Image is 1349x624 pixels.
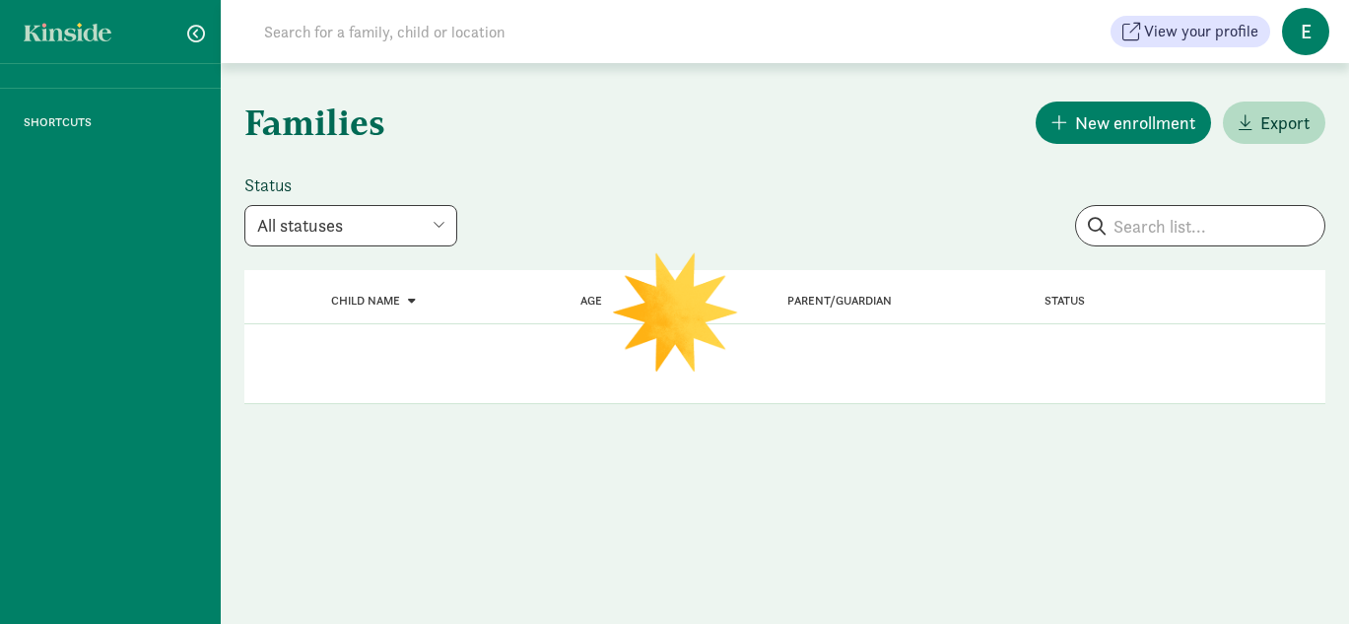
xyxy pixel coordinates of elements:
[1260,109,1310,136] span: Export
[1045,294,1085,308] span: Status
[331,294,416,308] a: Child name
[244,87,781,158] h1: Families
[1282,8,1329,55] span: E
[1111,16,1270,47] button: View your profile
[1036,102,1211,144] button: New enrollment
[580,294,602,308] a: Age
[787,294,892,308] a: Parent/Guardian
[252,12,805,51] input: Search for a family, child or location
[1223,102,1325,144] button: Export
[1144,20,1258,43] span: View your profile
[1076,206,1324,245] input: Search list...
[1075,109,1195,136] span: New enrollment
[331,294,400,308] span: Child name
[244,173,457,197] label: Status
